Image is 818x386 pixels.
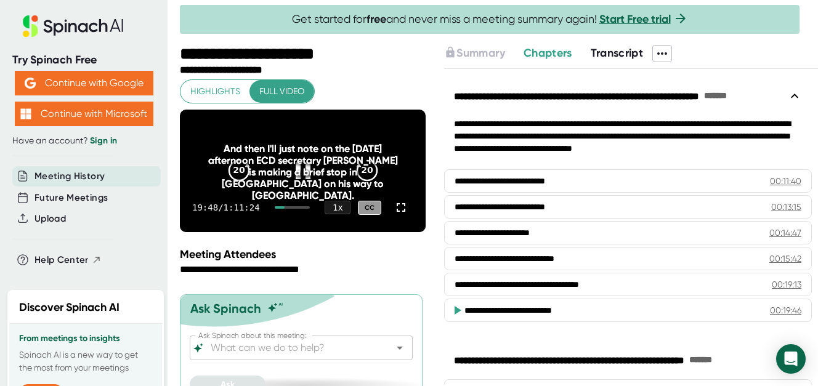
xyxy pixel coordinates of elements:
div: CC [358,201,381,215]
span: Highlights [190,84,240,99]
span: Get started for and never miss a meeting summary again! [292,12,688,26]
div: 00:13:15 [771,201,801,213]
span: Summary [456,46,504,60]
b: free [366,12,386,26]
div: 00:14:47 [769,227,801,239]
input: What can we do to help? [208,339,373,356]
div: 00:19:46 [770,304,801,316]
div: 00:19:13 [772,278,801,291]
button: Full video [249,80,314,103]
div: 00:11:40 [770,175,801,187]
div: And then I'll just note on the [DATE] afternoon ECD secretary [PERSON_NAME] is making a brief sto... [204,143,402,201]
button: Open [391,339,408,356]
button: Summary [444,45,504,62]
p: Spinach AI is a new way to get the most from your meetings [19,348,152,374]
button: Future Meetings [34,191,108,205]
div: 19:48 / 1:11:24 [192,203,260,212]
img: Aehbyd4JwY73AAAAAElFTkSuQmCC [25,78,36,89]
h3: From meetings to insights [19,334,152,344]
span: Chapters [524,46,572,60]
button: Upload [34,212,66,226]
span: Full video [259,84,304,99]
a: Sign in [90,135,117,146]
div: 00:15:42 [769,252,801,265]
div: Try Spinach Free [12,53,155,67]
div: Meeting Attendees [180,247,429,261]
button: Transcript [591,45,644,62]
div: 1 x [325,201,350,214]
button: Meeting History [34,169,105,183]
h2: Discover Spinach AI [19,299,119,316]
button: Chapters [524,45,572,62]
div: Open Intercom Messenger [776,344,806,374]
div: Have an account? [12,135,155,147]
a: Start Free trial [599,12,671,26]
span: Transcript [591,46,644,60]
button: Highlights [180,80,250,103]
div: Ask Spinach [190,301,261,316]
button: Continue with Microsoft [15,102,153,126]
button: Help Center [34,253,102,267]
span: Help Center [34,253,89,267]
div: Upgrade to access [444,45,523,62]
button: Continue with Google [15,71,153,95]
